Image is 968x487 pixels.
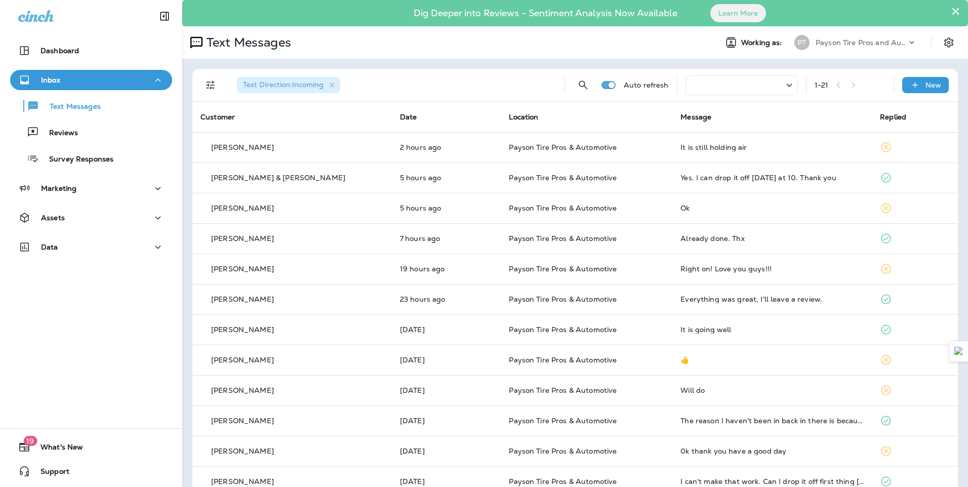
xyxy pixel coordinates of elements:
span: Support [30,467,69,479]
button: Learn More [710,4,766,22]
button: Reviews [10,121,172,143]
img: Detect Auto [954,347,963,356]
button: Dashboard [10,40,172,61]
span: Payson Tire Pros & Automotive [509,295,617,304]
span: Customer [200,112,235,121]
button: 19What's New [10,437,172,457]
span: Working as: [741,38,784,47]
p: Text Messages [39,102,101,112]
div: 1 - 21 [815,81,829,89]
button: Settings [940,33,958,52]
p: Oct 8, 2025 07:31 PM [400,265,493,273]
div: Everything was great, I'll leave a review. [680,295,864,303]
div: Already done. Thx [680,234,864,242]
p: Auto refresh [624,81,669,89]
button: Close [951,3,960,19]
span: Payson Tire Pros & Automotive [509,325,617,334]
p: [PERSON_NAME] [211,295,274,303]
p: Survey Responses [39,155,113,165]
div: 👍 [680,356,864,364]
div: Ok [680,204,864,212]
div: Will do [680,386,864,394]
span: Payson Tire Pros & Automotive [509,264,617,273]
span: Payson Tire Pros & Automotive [509,173,617,182]
span: Text Direction : Incoming [243,80,324,89]
p: [PERSON_NAME] [211,417,274,425]
button: Inbox [10,70,172,90]
span: Payson Tire Pros & Automotive [509,355,617,364]
button: Marketing [10,178,172,198]
button: Support [10,461,172,481]
p: [PERSON_NAME] [211,234,274,242]
span: Payson Tire Pros & Automotive [509,234,617,243]
div: It is going well [680,326,864,334]
button: Assets [10,208,172,228]
button: Data [10,237,172,257]
span: Payson Tire Pros & Automotive [509,386,617,395]
p: Payson Tire Pros and Automotive [816,38,907,47]
button: Search Messages [573,75,593,95]
span: What's New [30,443,83,455]
p: Oct 7, 2025 08:56 AM [400,477,493,485]
p: Dashboard [41,47,79,55]
span: Payson Tire Pros & Automotive [509,416,617,425]
div: I can't make that work. Can I drop it off first thing tomorrow morning? [680,477,864,485]
span: Replied [880,112,906,121]
div: PT [794,35,810,50]
p: Oct 8, 2025 08:13 AM [400,417,493,425]
button: Collapse Sidebar [150,6,179,26]
span: Payson Tire Pros & Automotive [509,204,617,213]
span: Location [509,112,538,121]
div: 0k thank you have a good day [680,447,864,455]
span: Payson Tire Pros & Automotive [509,143,617,152]
span: Message [680,112,711,121]
p: [PERSON_NAME] [211,204,274,212]
p: Oct 8, 2025 09:08 AM [400,326,493,334]
div: It is still holding air [680,143,864,151]
p: Oct 9, 2025 09:45 AM [400,204,493,212]
p: Oct 8, 2025 08:38 AM [400,356,493,364]
span: Payson Tire Pros & Automotive [509,477,617,486]
p: Reviews [39,129,78,138]
p: Marketing [41,184,76,192]
div: The reason I haven't been in back in there is because you guys want $185 $160 for front end align... [680,417,864,425]
p: Oct 8, 2025 08:29 AM [400,386,493,394]
p: Inbox [41,76,60,84]
p: Oct 8, 2025 03:45 PM [400,295,493,303]
p: [PERSON_NAME] [211,265,274,273]
span: Date [400,112,417,121]
p: [PERSON_NAME] [211,386,274,394]
p: [PERSON_NAME] [211,447,274,455]
p: Assets [41,214,65,222]
p: [PERSON_NAME] [211,143,274,151]
div: Right on! Love you guys!!! [680,265,864,273]
button: Survey Responses [10,148,172,169]
p: [PERSON_NAME] & [PERSON_NAME] [211,174,345,182]
div: Text Direction:Incoming [237,77,340,93]
p: [PERSON_NAME] [211,477,274,485]
p: [PERSON_NAME] [211,326,274,334]
p: Oct 9, 2025 09:48 AM [400,174,493,182]
button: Text Messages [10,95,172,116]
p: Oct 7, 2025 11:41 AM [400,447,493,455]
p: New [925,81,941,89]
p: [PERSON_NAME] [211,356,274,364]
div: Yes. I can drop it off tomorrow at 10. Thank you [680,174,864,182]
span: Payson Tire Pros & Automotive [509,447,617,456]
p: Dig Deeper into Reviews - Sentiment Analysis Now Available [384,12,707,15]
button: Filters [200,75,221,95]
p: Oct 9, 2025 08:18 AM [400,234,493,242]
p: Oct 9, 2025 12:31 PM [400,143,493,151]
p: Text Messages [203,35,291,50]
p: Data [41,243,58,251]
span: 19 [23,436,37,446]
